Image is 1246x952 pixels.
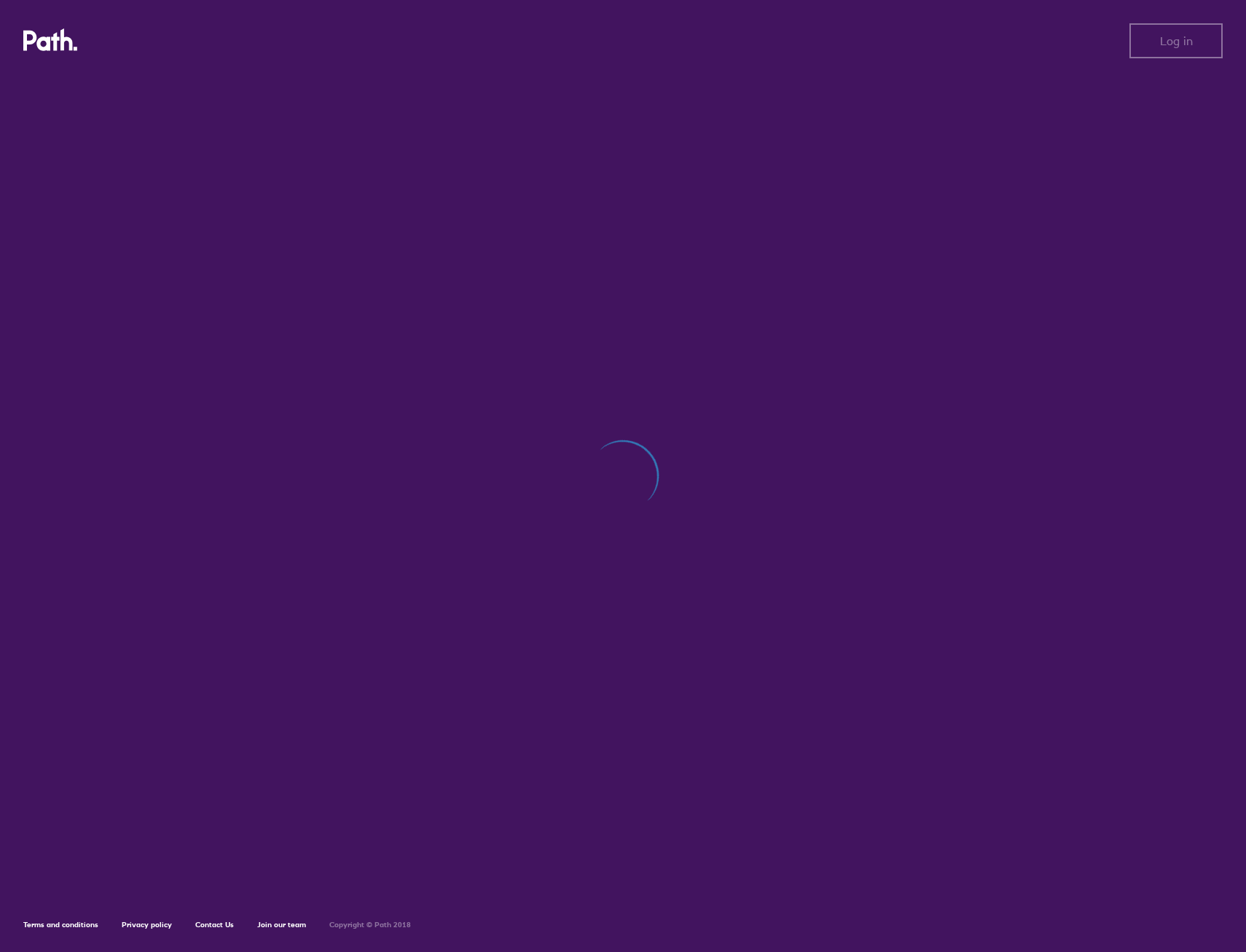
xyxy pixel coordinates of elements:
[122,920,172,929] a: Privacy policy
[1160,34,1193,47] span: Log in
[1129,23,1223,58] button: Log in
[195,920,234,929] a: Contact Us
[257,920,306,929] a: Join our team
[329,921,411,929] h6: Copyright © Path 2018
[23,920,98,929] a: Terms and conditions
